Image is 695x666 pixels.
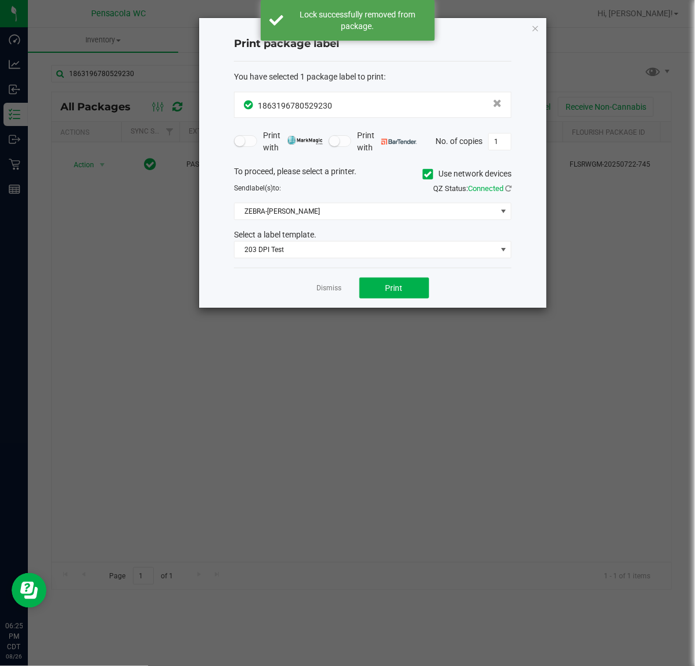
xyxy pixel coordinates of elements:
[423,168,512,180] label: Use network devices
[12,573,46,608] iframe: Resource center
[244,99,255,111] span: In Sync
[435,136,482,145] span: No. of copies
[287,136,323,145] img: mark_magic_cybra.png
[258,101,332,110] span: 1863196780529230
[234,72,384,81] span: You have selected 1 package label to print
[235,242,496,258] span: 203 DPI Test
[263,129,323,154] span: Print with
[290,9,426,32] div: Lock successfully removed from package.
[317,283,342,293] a: Dismiss
[433,184,512,193] span: QZ Status:
[235,203,496,219] span: ZEBRA-[PERSON_NAME]
[468,184,503,193] span: Connected
[381,139,417,145] img: bartender.png
[234,184,281,192] span: Send to:
[359,278,429,298] button: Print
[234,71,512,83] div: :
[234,37,512,52] h4: Print package label
[386,283,403,293] span: Print
[225,229,520,241] div: Select a label template.
[250,184,273,192] span: label(s)
[225,165,520,183] div: To proceed, please select a printer.
[357,129,417,154] span: Print with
